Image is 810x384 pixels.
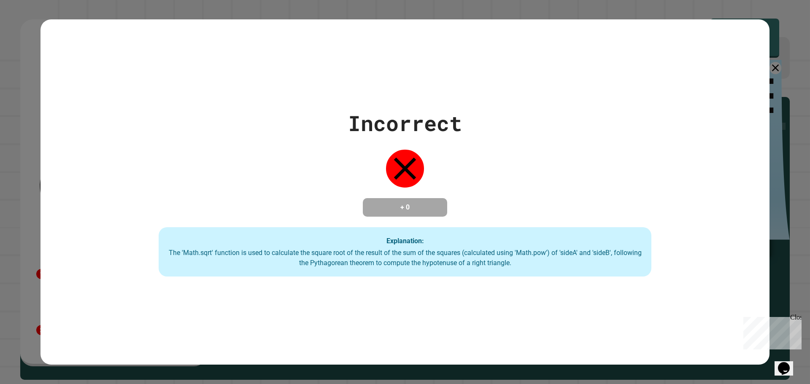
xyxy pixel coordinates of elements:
[386,236,424,244] strong: Explanation:
[3,3,58,54] div: Chat with us now!Close
[167,248,643,268] div: The 'Math.sqrt' function is used to calculate the square root of the result of the sum of the squ...
[740,314,802,349] iframe: chat widget
[348,107,462,139] div: Incorrect
[775,350,802,376] iframe: chat widget
[371,202,439,212] h4: + 0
